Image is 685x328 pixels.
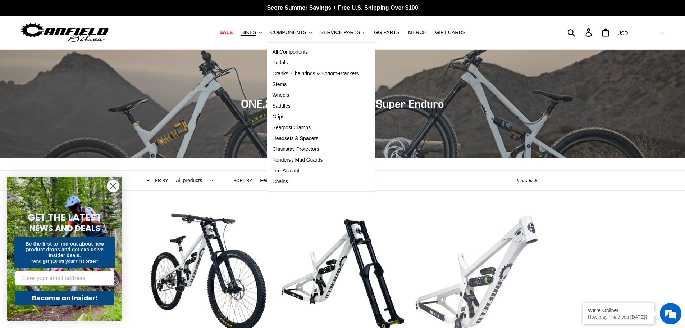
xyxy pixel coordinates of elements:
[273,49,308,55] span: All Components
[273,81,287,87] span: Stems
[374,30,399,36] span: GG PARTS
[267,58,364,68] a: Pedals
[588,314,649,320] p: How may I help you today?
[588,307,649,313] div: We're Online!
[267,68,364,79] a: Cranks, Chainrings & Bottom-Brackets
[273,179,288,185] span: Chains
[571,24,590,40] input: Search
[42,91,99,163] span: We're online!
[267,155,364,166] a: Fenders / Mud Guards
[273,103,291,109] span: Saddles
[267,166,364,176] a: Tire Sealant
[238,28,265,37] button: BIKES
[107,180,119,192] button: Close dialog
[20,21,110,44] img: Canfield Bikes
[4,197,137,222] textarea: Type your message and hit 'Enter'
[405,28,430,37] a: MERCH
[267,176,364,187] a: Chains
[431,28,469,37] a: GIFT CARDS
[31,259,98,264] span: *And get $10 off your first order*
[29,223,100,234] span: NEWS AND DEALS
[267,122,364,133] a: Seatpost Clamps
[267,47,364,58] a: All Components
[15,271,114,286] input: Enter your email address
[273,135,319,141] span: Headsets & Spacers
[317,28,369,37] button: SERVICE PARTS
[273,125,311,131] span: Seatpost Clamps
[517,178,539,183] span: 6 products
[273,71,359,77] span: Cranks, Chainrings & Bottom-Brackets
[267,112,364,122] a: Grips
[15,291,114,305] button: Become an Insider!
[26,241,104,258] span: Be the first to find out about new product drops and get exclusive insider deals.
[23,36,41,54] img: d_696896380_company_1647369064580_696896380
[267,133,364,144] a: Headsets & Spacers
[267,101,364,112] a: Saddles
[241,30,256,36] span: BIKES
[270,30,306,36] span: COMPONENTS
[267,144,364,155] a: Chainstay Protectors
[216,28,236,37] a: SALE
[267,79,364,90] a: Stems
[267,28,315,37] button: COMPONENTS
[320,30,360,36] span: SERVICE PARTS
[147,178,168,184] label: Filter by
[273,157,323,163] span: Fenders / Mud Guards
[8,40,19,50] div: Navigation go back
[273,60,288,66] span: Pedals
[219,30,233,36] span: SALE
[267,90,364,101] a: Wheels
[435,30,466,36] span: GIFT CARDS
[273,92,289,98] span: Wheels
[28,211,102,224] span: GET THE LATEST
[273,114,284,120] span: Grips
[273,146,319,152] span: Chainstay Protectors
[408,30,426,36] span: MERCH
[233,178,252,184] label: Sort by
[370,28,403,37] a: GG PARTS
[48,40,132,50] div: Chat with us now
[273,168,300,174] span: Tire Sealant
[241,97,444,110] span: ONE.2 - Downhill/Freeride/Super Enduro
[118,4,135,21] div: Minimize live chat window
